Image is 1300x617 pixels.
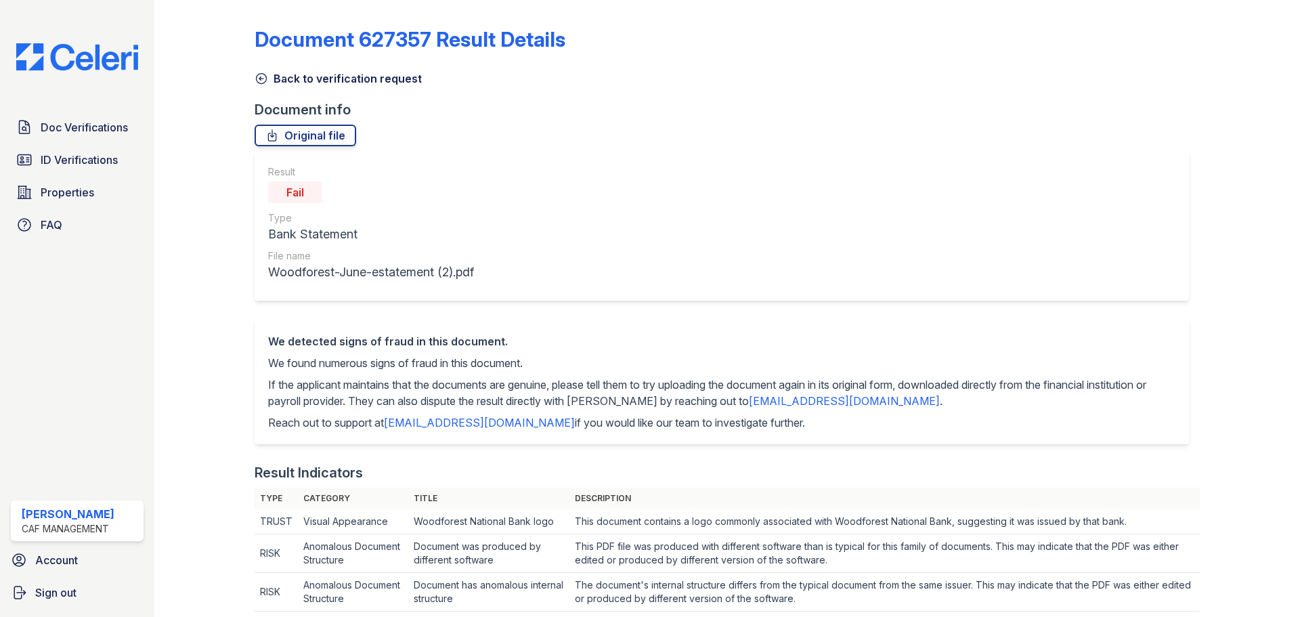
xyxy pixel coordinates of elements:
[255,27,565,51] a: Document 627357 Result Details
[749,394,940,408] a: [EMAIL_ADDRESS][DOMAIN_NAME]
[11,146,144,173] a: ID Verifications
[268,333,1175,349] div: We detected signs of fraud in this document.
[35,584,77,601] span: Sign out
[569,488,1200,509] th: Description
[298,488,408,509] th: Category
[408,509,569,534] td: Woodforest National Bank logo
[22,522,114,536] div: CAF Management
[255,70,422,87] a: Back to verification request
[268,165,474,179] div: Result
[569,534,1200,573] td: This PDF file was produced with different software than is typical for this family of documents. ...
[41,217,62,233] span: FAQ
[298,509,408,534] td: Visual Appearance
[41,152,118,168] span: ID Verifications
[298,573,408,612] td: Anomalous Document Structure
[255,534,298,573] td: RISK
[268,211,474,225] div: Type
[35,552,78,568] span: Account
[268,249,474,263] div: File name
[11,114,144,141] a: Doc Verifications
[408,573,569,612] td: Document has anomalous internal structure
[255,573,298,612] td: RISK
[255,488,298,509] th: Type
[384,416,575,429] a: [EMAIL_ADDRESS][DOMAIN_NAME]
[255,100,1200,119] div: Document info
[41,184,94,200] span: Properties
[5,43,149,70] img: CE_Logo_Blue-a8612792a0a2168367f1c8372b55b34899dd931a85d93a1a3d3e32e68fde9ad4.png
[268,377,1175,409] p: If the applicant maintains that the documents are genuine, please tell them to try uploading the ...
[5,547,149,574] a: Account
[940,394,942,408] span: .
[268,355,1175,371] p: We found numerous signs of fraud in this document.
[255,509,298,534] td: TRUST
[5,579,149,606] a: Sign out
[41,119,128,135] span: Doc Verifications
[11,179,144,206] a: Properties
[22,506,114,522] div: [PERSON_NAME]
[268,225,474,244] div: Bank Statement
[11,211,144,238] a: FAQ
[255,463,363,482] div: Result Indicators
[408,488,569,509] th: Title
[268,414,1175,431] p: Reach out to support at if you would like our team to investigate further.
[298,534,408,573] td: Anomalous Document Structure
[255,125,356,146] a: Original file
[569,509,1200,534] td: This document contains a logo commonly associated with Woodforest National Bank, suggesting it wa...
[408,534,569,573] td: Document was produced by different software
[268,182,322,203] div: Fail
[268,263,474,282] div: Woodforest-June-estatement (2).pdf
[569,573,1200,612] td: The document's internal structure differs from the typical document from the same issuer. This ma...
